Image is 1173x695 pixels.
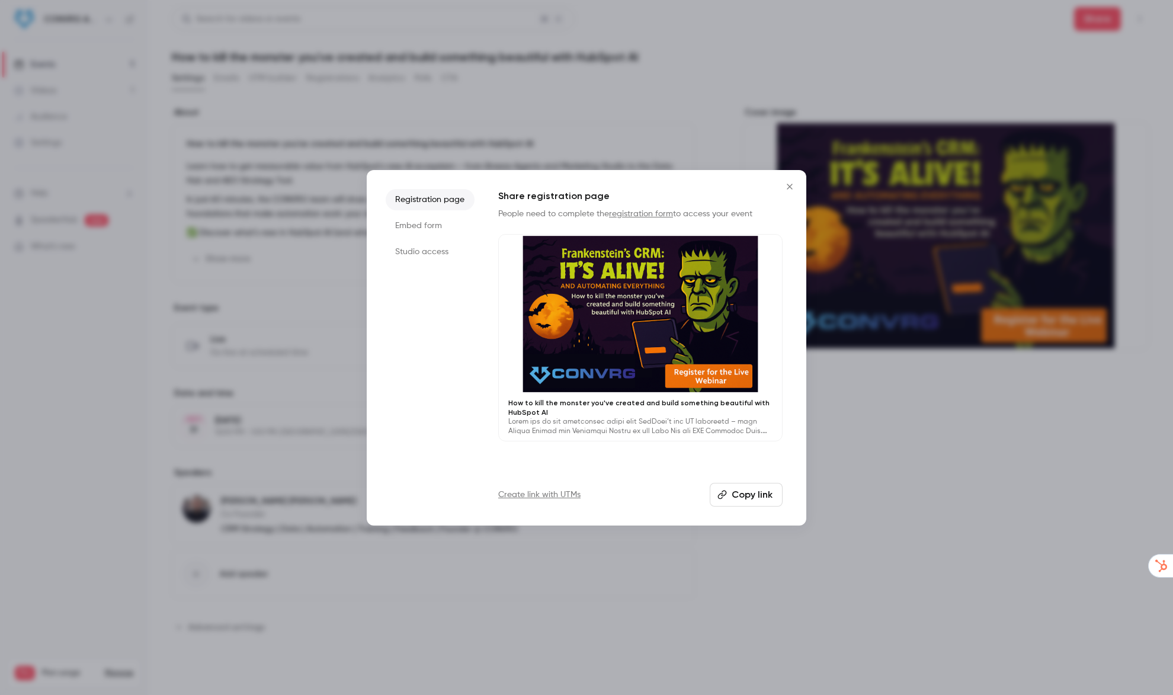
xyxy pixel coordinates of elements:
li: Embed form [386,215,475,236]
p: Lorem ips do sit ametconsec adipi elit SedDoei’t inc UT laboreetd – magn Aliqua Enimad min Veniam... [508,417,773,436]
h1: Share registration page [498,189,783,203]
li: Studio access [386,241,475,262]
a: How to kill the monster you've created and build something beautiful with HubSpot AILorem ips do ... [498,234,783,442]
p: How to kill the monster you've created and build something beautiful with HubSpot AI [508,398,773,417]
p: People need to complete the to access your event [498,208,783,220]
button: Close [778,175,802,198]
a: registration form [609,210,673,218]
li: Registration page [386,189,475,210]
a: Create link with UTMs [498,489,581,501]
button: Copy link [710,483,783,507]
